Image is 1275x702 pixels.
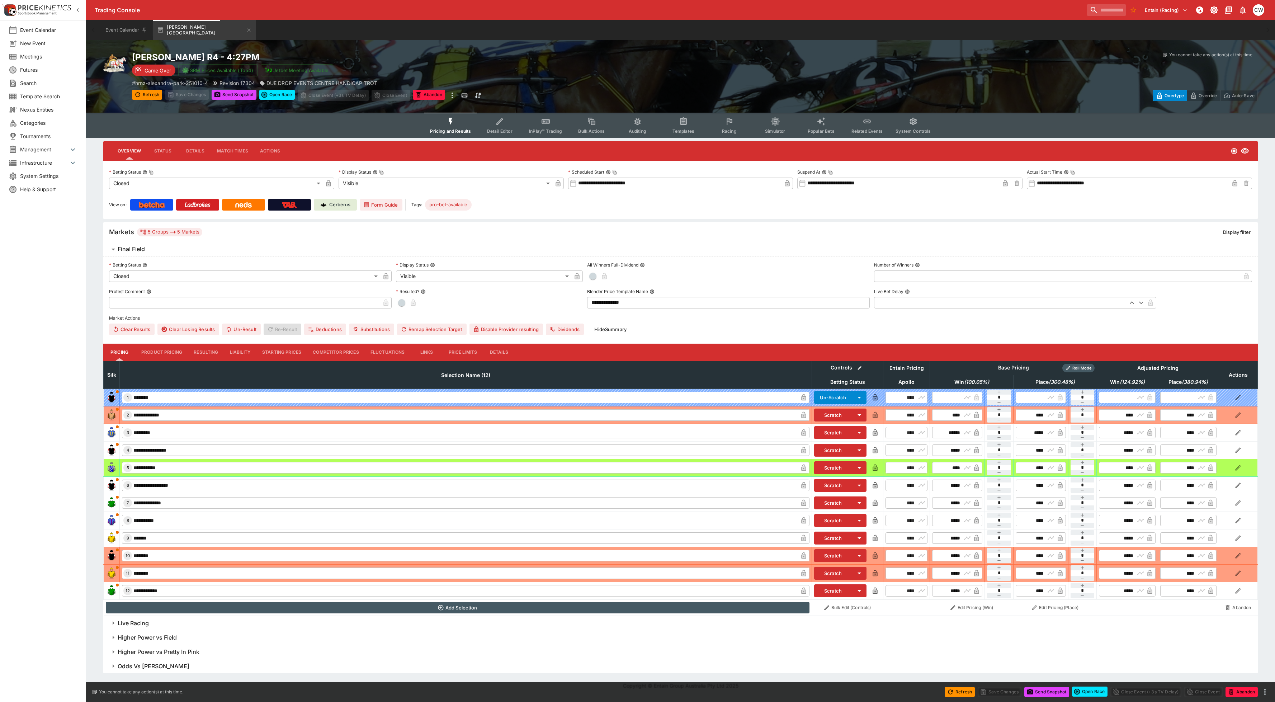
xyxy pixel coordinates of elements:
[20,106,77,113] span: Nexus Entities
[103,645,1258,659] button: Higher Power vs Pretty In Pink
[1161,378,1216,386] span: Place(380.94%)
[946,378,997,386] span: Win(100.05%)
[874,262,913,268] p: Number of Winners
[1024,687,1069,697] button: Send Snapshot
[855,363,864,373] button: Bulk edit
[142,263,147,268] button: Betting Status
[106,532,117,544] img: runner 9
[814,479,853,492] button: Scratch
[184,202,211,208] img: Ladbrokes
[1153,90,1258,101] div: Start From
[112,142,147,160] button: Overview
[828,170,833,175] button: Copy To Clipboard
[20,185,77,193] span: Help & Support
[179,142,211,160] button: Details
[587,262,638,268] p: All Winners Full-Dividend
[109,199,127,211] label: View on :
[814,461,853,474] button: Scratch
[109,270,380,282] div: Closed
[106,392,117,403] img: runner 1
[1102,378,1153,386] span: Win(124.92%)
[421,289,426,294] button: Resulted?
[106,585,117,597] img: runner 12
[814,391,853,404] button: Un-Scratch
[106,602,810,613] button: Add Selection
[814,514,853,527] button: Scratch
[411,199,422,211] label: Tags:
[808,128,835,134] span: Popular Bets
[650,289,655,294] button: Blender Price Template Name
[259,79,377,87] div: DUE DROP EVENTS CENTRE HANDICAP TROT
[20,172,77,180] span: System Settings
[124,553,131,558] span: 10
[153,20,256,40] button: [PERSON_NAME][GEOGRAPHIC_DATA]
[103,344,136,361] button: Pricing
[397,324,467,335] button: Remap Selection Target
[1208,4,1220,17] button: Toggle light/dark mode
[1128,4,1139,16] button: No Bookmarks
[672,128,694,134] span: Templates
[149,170,154,175] button: Copy To Clipboard
[425,201,472,208] span: pro-bet-available
[103,630,1258,645] button: Higher Power vs Field
[587,288,648,295] p: Blender Price Template Name
[413,91,445,98] span: Mark an event as closed and abandoned.
[125,465,131,470] span: 5
[106,444,117,456] img: runner 4
[339,178,552,189] div: Visible
[109,324,155,335] button: Clear Results
[18,12,57,15] img: Sportsbook Management
[124,571,131,576] span: 11
[896,128,931,134] span: System Controls
[1153,90,1187,101] button: Overtype
[109,313,1252,324] label: Market Actions
[814,444,853,457] button: Scratch
[1062,364,1095,372] div: Show/hide Price Roll mode configuration.
[20,132,77,140] span: Tournaments
[20,119,77,127] span: Categories
[430,128,471,134] span: Pricing and Results
[147,142,179,160] button: Status
[339,169,371,175] p: Display Status
[411,344,443,361] button: Links
[106,497,117,509] img: runner 7
[126,395,130,400] span: 1
[125,448,131,453] span: 4
[124,588,131,593] span: 12
[18,5,71,10] img: PriceKinetics
[132,90,162,100] button: Refresh
[483,344,515,361] button: Details
[329,201,350,208] p: Cerberus
[20,53,77,60] span: Meetings
[106,462,117,474] img: runner 5
[259,90,295,100] div: split button
[1219,226,1255,238] button: Display filter
[264,324,301,335] span: Re-Result
[125,430,131,435] span: 3
[219,79,255,87] p: Revision 17304
[814,567,853,580] button: Scratch
[103,616,1258,630] button: Live Racing
[125,413,131,418] span: 2
[797,169,820,175] p: Suspend At
[222,324,260,335] button: Un-Result
[814,549,853,562] button: Scratch
[109,262,141,268] p: Betting Status
[822,378,873,386] span: Betting Status
[932,602,1011,613] button: Edit Pricing (Win)
[964,378,989,386] em: ( 100.05 %)
[1120,378,1145,386] em: ( 124.92 %)
[20,79,77,87] span: Search
[1069,365,1095,371] span: Roll Mode
[874,288,903,295] p: Live Bet Delay
[265,67,272,74] img: jetbet-logo.svg
[883,375,930,388] th: Apollo
[1072,687,1108,697] div: split button
[103,242,1258,256] button: Final Field
[1064,170,1069,175] button: Actual Start TimeCopy To Clipboard
[224,344,256,361] button: Liability
[104,361,120,388] th: Silk
[1049,378,1075,386] em: ( 300.48 %)
[640,263,645,268] button: All Winners Full-Dividend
